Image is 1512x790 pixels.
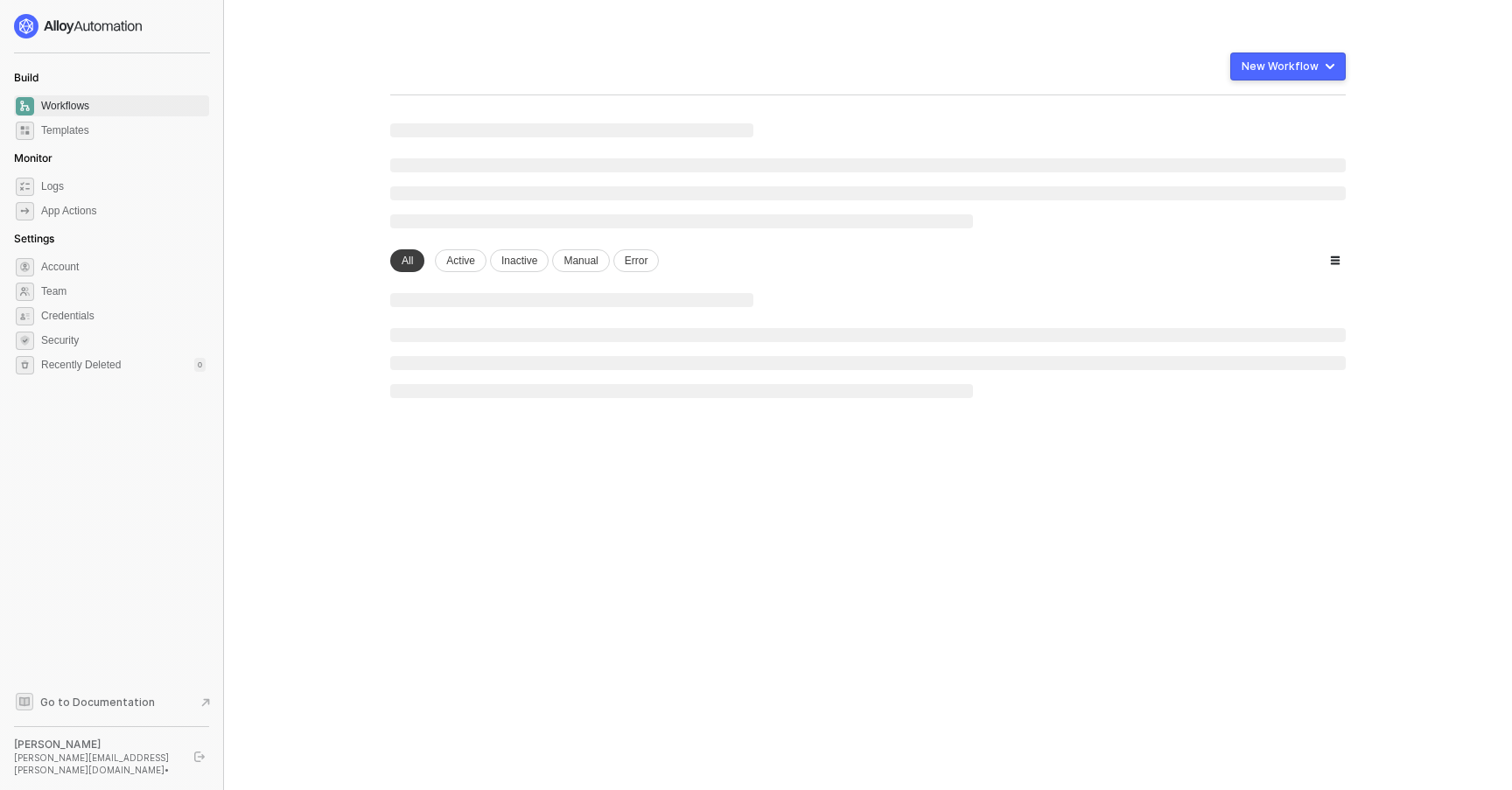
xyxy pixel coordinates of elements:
[41,256,206,277] span: Account
[490,249,549,272] div: Inactive
[41,305,206,326] span: Credentials
[41,281,206,302] span: Team
[16,283,34,301] span: team
[16,97,34,115] span: dashboard
[197,694,214,711] span: document-arrow
[16,307,34,325] span: credentials
[41,120,206,141] span: Templates
[16,178,34,196] span: icon-logs
[14,232,54,245] span: Settings
[41,330,206,351] span: Security
[16,202,34,220] span: icon-app-actions
[14,14,143,38] img: logo
[14,752,178,776] div: [PERSON_NAME][EMAIL_ADDRESS][PERSON_NAME][DOMAIN_NAME] •
[1230,52,1346,80] button: New Workflow
[16,693,33,710] span: documentation
[390,249,424,272] div: All
[41,176,206,197] span: Logs
[16,258,34,276] span: settings
[41,204,96,219] div: App Actions
[16,332,34,350] span: security
[14,14,209,38] a: logo
[14,151,52,164] span: Monitor
[41,358,121,373] span: Recently Deleted
[194,752,205,762] span: logout
[435,249,486,272] div: Active
[552,249,609,272] div: Manual
[1242,59,1319,73] div: New Workflow
[14,738,178,752] div: [PERSON_NAME]
[16,122,34,140] span: marketplace
[40,695,155,710] span: Go to Documentation
[16,356,34,374] span: settings
[613,249,660,272] div: Error
[41,95,206,116] span: Workflows
[14,691,210,712] a: Knowledge Base
[14,71,38,84] span: Build
[194,358,206,372] div: 0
